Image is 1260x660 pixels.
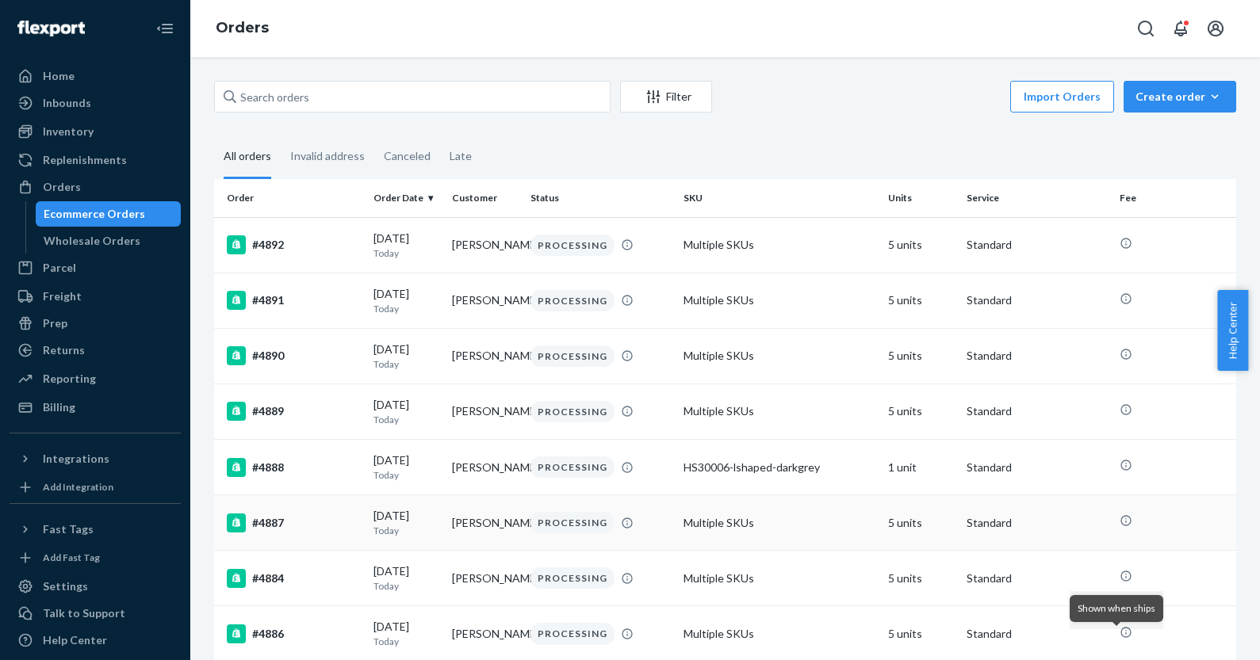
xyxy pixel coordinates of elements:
[373,524,439,537] p: Today
[10,517,181,542] button: Fast Tags
[882,179,960,217] th: Units
[43,124,94,139] div: Inventory
[43,260,76,276] div: Parcel
[960,179,1113,217] th: Service
[1217,290,1248,371] button: Help Center
[36,201,182,227] a: Ecommerce Orders
[530,456,615,478] div: PROCESSING
[967,403,1107,419] p: Standard
[10,548,181,567] a: Add Fast Tag
[1165,13,1197,44] button: Open notifications
[43,521,94,537] div: Fast Tags
[1136,89,1224,105] div: Create order
[214,81,611,113] input: Search orders
[967,460,1107,475] p: Standard
[967,348,1107,364] p: Standard
[373,286,439,315] div: [DATE]
[373,357,439,371] p: Today
[446,328,524,383] td: [PERSON_NAME]
[43,451,109,467] div: Integrations
[17,21,85,36] img: Flexport logo
[10,119,181,144] a: Inventory
[10,395,181,420] a: Billing
[373,397,439,426] div: [DATE]
[10,478,181,497] a: Add Integration
[10,174,181,200] a: Orders
[621,89,711,105] div: Filter
[882,440,960,495] td: 1 unit
[43,152,127,168] div: Replenishments
[227,346,361,365] div: #4890
[677,328,882,383] td: Multiple SKUs
[1200,13,1231,44] button: Open account menu
[967,570,1107,586] p: Standard
[882,383,960,439] td: 5 units
[216,19,269,36] a: Orders
[43,371,96,387] div: Reporting
[43,399,75,415] div: Billing
[1124,81,1236,113] button: Create order
[10,90,181,116] a: Inbounds
[373,635,439,648] p: Today
[677,551,882,606] td: Multiple SKUs
[882,328,960,383] td: 5 units
[227,235,361,254] div: #4892
[452,191,518,204] div: Customer
[10,311,181,336] a: Prep
[446,440,524,495] td: [PERSON_NAME]
[882,495,960,551] td: 5 units
[530,290,615,311] div: PROCESSING
[43,578,88,594] div: Settings
[967,515,1107,531] p: Standard
[10,255,181,280] a: Parcel
[677,217,882,273] td: Multiple SKUs
[43,551,100,564] div: Add Fast Tag
[10,601,181,626] a: Talk to Support
[227,291,361,310] div: #4891
[882,217,960,273] td: 5 units
[373,341,439,371] div: [DATE]
[446,551,524,606] td: [PERSON_NAME]
[684,460,875,475] div: HS30006-lshaped-darkgrey
[530,345,615,367] div: PROCESSING
[43,605,125,621] div: Talk to Support
[373,579,439,593] p: Today
[36,228,182,254] a: Wholesale Orders
[677,495,882,551] td: Multiple SKUs
[1130,13,1162,44] button: Open Search Box
[1010,81,1114,113] button: Import Orders
[967,626,1107,642] p: Standard
[677,273,882,328] td: Multiple SKUs
[530,512,615,533] div: PROCESSING
[10,574,181,599] a: Settings
[446,217,524,273] td: [PERSON_NAME]
[227,569,361,588] div: #4884
[373,452,439,482] div: [DATE]
[373,619,439,648] div: [DATE]
[967,237,1107,253] p: Standard
[227,513,361,532] div: #4887
[450,135,472,177] div: Late
[373,231,439,260] div: [DATE]
[446,495,524,551] td: [PERSON_NAME]
[10,284,181,309] a: Freight
[373,302,439,315] p: Today
[227,402,361,421] div: #4889
[44,206,145,222] div: Ecommerce Orders
[224,135,271,179] div: All orders
[530,623,615,644] div: PROCESSING
[530,567,615,589] div: PROCESSING
[524,179,677,217] th: Status
[373,563,439,593] div: [DATE]
[530,401,615,422] div: PROCESSING
[384,135,431,177] div: Canceled
[677,383,882,439] td: Multiple SKUs
[373,246,439,260] p: Today
[1070,595,1163,622] div: Shown when ships
[43,342,85,358] div: Returns
[10,446,181,471] button: Integrations
[10,628,181,653] a: Help Center
[43,315,67,331] div: Prep
[882,273,960,328] td: 5 units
